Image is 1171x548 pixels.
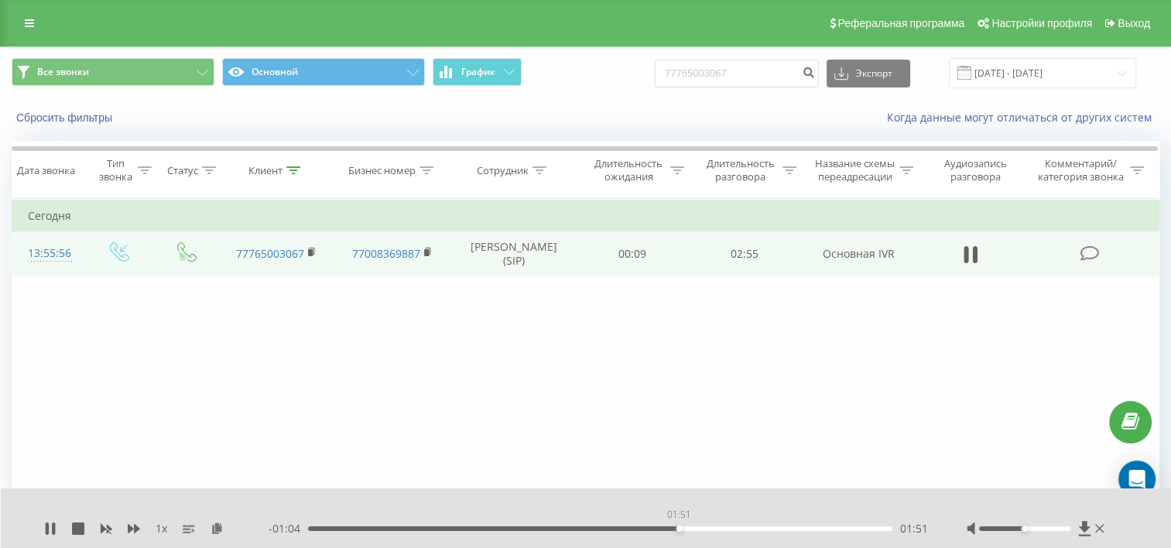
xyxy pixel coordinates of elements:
[688,231,800,276] td: 02:55
[591,157,667,183] div: Длительность ожидания
[887,110,1159,125] a: Когда данные могут отличаться от других систем
[814,157,895,183] div: Название схемы переадресации
[1036,157,1126,183] div: Комментарий/категория звонка
[37,66,89,78] span: Все звонки
[702,157,779,183] div: Длительность разговора
[461,67,495,77] span: График
[1118,461,1156,498] div: Open Intercom Messenger
[827,60,910,87] button: Экспорт
[577,231,689,276] td: 00:09
[222,58,425,86] button: Основной
[348,164,416,177] div: Бизнес номер
[17,164,75,177] div: Дата звонка
[451,231,577,276] td: [PERSON_NAME] (SIP)
[352,246,420,261] a: 77008369887
[477,164,529,177] div: Сотрудник
[991,17,1092,29] span: Настройки профиля
[269,521,308,536] span: - 01:04
[156,521,167,536] span: 1 x
[837,17,964,29] span: Реферальная программа
[248,164,282,177] div: Клиент
[236,246,304,261] a: 77765003067
[1118,17,1150,29] span: Выход
[98,157,134,183] div: Тип звонка
[664,504,694,526] div: 01:51
[167,164,198,177] div: Статус
[800,231,916,276] td: Основная IVR
[12,200,1159,231] td: Сегодня
[1022,526,1028,532] div: Accessibility label
[28,238,68,269] div: 13:55:56
[931,157,1021,183] div: Аудиозапись разговора
[900,521,928,536] span: 01:51
[12,111,120,125] button: Сбросить фильтры
[655,60,819,87] input: Поиск по номеру
[676,526,683,532] div: Accessibility label
[12,58,214,86] button: Все звонки
[433,58,522,86] button: График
